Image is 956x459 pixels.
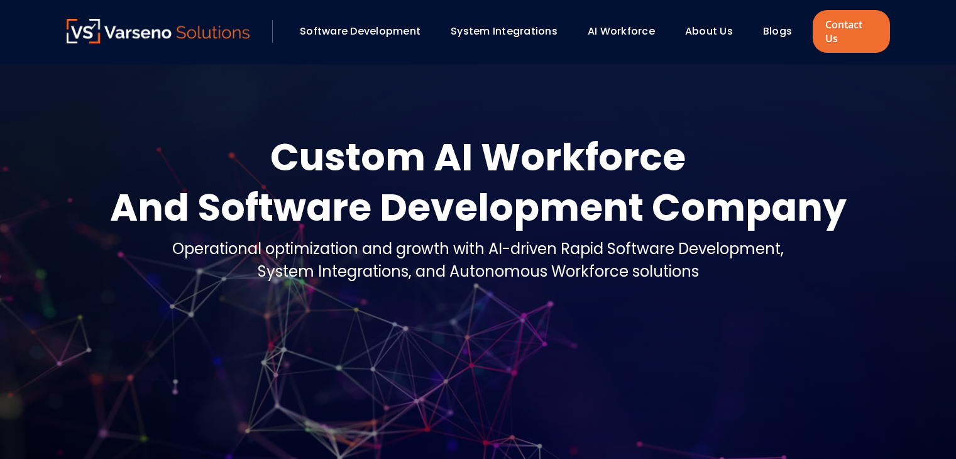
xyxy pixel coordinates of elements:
[763,24,792,38] a: Blogs
[110,182,847,233] div: And Software Development Company
[679,21,750,42] div: About Us
[172,238,784,260] div: Operational optimization and growth with AI-driven Rapid Software Development,
[757,21,810,42] div: Blogs
[67,19,250,44] a: Varseno Solutions – Product Engineering & IT Services
[172,260,784,283] div: System Integrations, and Autonomous Workforce solutions
[67,19,250,43] img: Varseno Solutions – Product Engineering & IT Services
[444,21,575,42] div: System Integrations
[685,24,733,38] a: About Us
[451,24,558,38] a: System Integrations
[110,132,847,182] div: Custom AI Workforce
[300,24,420,38] a: Software Development
[581,21,673,42] div: AI Workforce
[813,10,889,53] a: Contact Us
[588,24,655,38] a: AI Workforce
[294,21,438,42] div: Software Development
